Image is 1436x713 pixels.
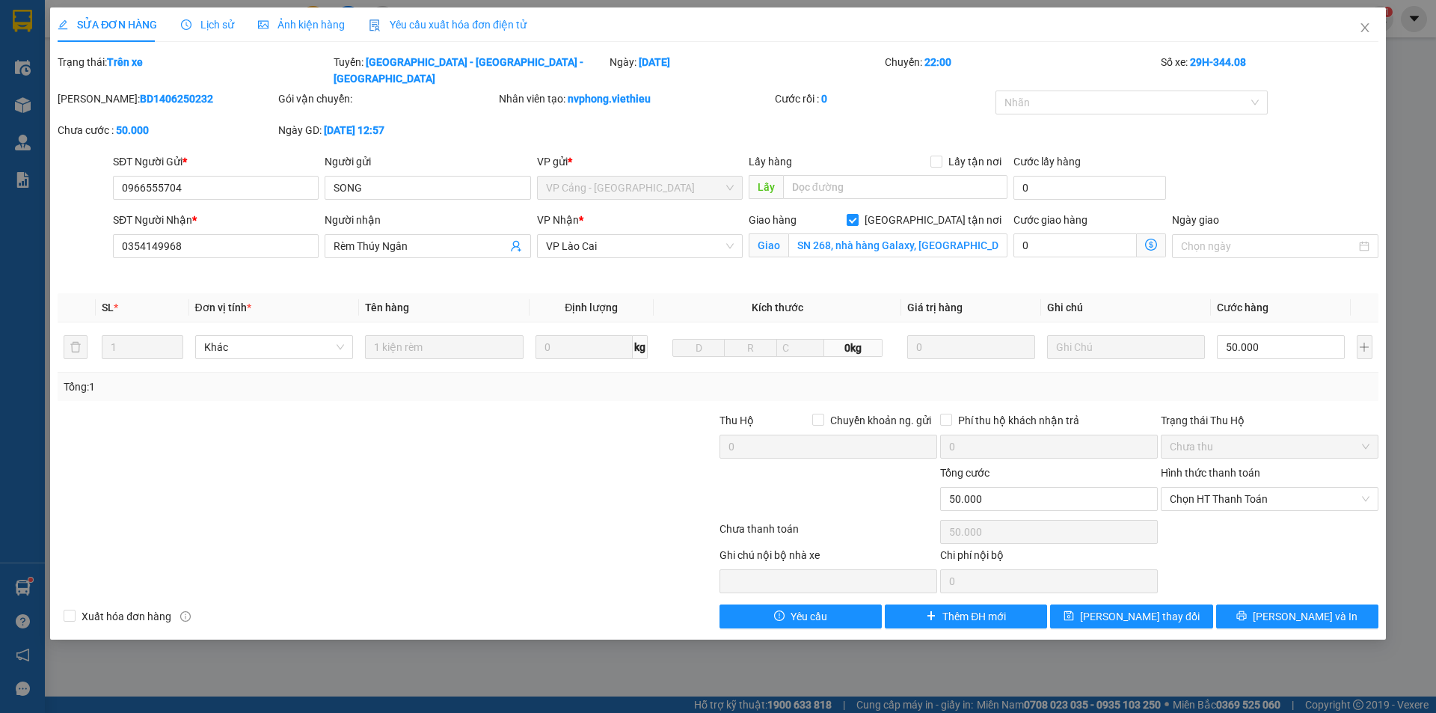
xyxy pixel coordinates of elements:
img: icon [369,19,381,31]
b: [DATE] [639,56,670,68]
input: Cước giao hàng [1013,233,1137,257]
span: user-add [510,240,522,252]
span: Lấy tận nơi [942,153,1007,170]
span: LC1208250096 [146,87,235,102]
span: Tên hàng [365,302,409,313]
div: Nhân viên tạo: [499,91,772,107]
label: Ngày giao [1172,214,1219,226]
span: 0kg [824,339,883,357]
strong: PHIẾU GỬI HÀNG [67,47,142,79]
span: clock-circle [181,19,191,30]
span: Lấy hàng [749,156,792,168]
b: [GEOGRAPHIC_DATA] - [GEOGRAPHIC_DATA] - [GEOGRAPHIC_DATA] [334,56,583,85]
b: 22:00 [924,56,951,68]
span: Cước hàng [1217,302,1268,313]
input: Cước lấy hàng [1013,176,1166,200]
div: Ghi chú nội bộ nhà xe [719,547,937,569]
div: Người nhận [325,212,530,228]
span: Chưa thu [1170,435,1369,458]
span: Giao [749,233,788,257]
b: [DATE] 12:57 [324,124,384,136]
span: VP Cảng - Hà Nội [546,177,734,199]
span: [PERSON_NAME] thay đổi [1080,608,1200,625]
input: Ghi Chú [1047,335,1206,359]
span: Thêm ĐH mới [942,608,1006,625]
span: kg [633,335,648,359]
div: Gói vận chuyển: [278,91,496,107]
div: VP gửi [537,153,743,170]
b: 0 [821,93,827,105]
span: Xuất hóa đơn hàng [76,608,177,625]
span: save [1064,611,1074,622]
span: Lịch sử [181,19,234,31]
strong: 02143888555, 0243777888 [79,94,144,117]
input: R [724,339,777,357]
span: Tổng cước [940,467,989,479]
span: Khác [204,336,345,358]
span: Chọn HT Thanh Toán [1170,488,1369,510]
div: Chi phí nội bộ [940,547,1158,569]
div: Tuyến: [332,54,608,87]
b: Trên xe [107,56,143,68]
input: 0 [907,335,1034,359]
div: SĐT Người Nhận [113,212,319,228]
input: D [672,339,725,357]
button: plus [1357,335,1372,359]
input: Giao tận nơi [788,233,1007,257]
th: Ghi chú [1041,293,1212,322]
button: printer[PERSON_NAME] và In [1216,605,1378,628]
div: [PERSON_NAME]: [58,91,275,107]
img: logo [5,45,63,102]
div: Chưa cước : [58,122,275,138]
span: Yêu cầu xuất hóa đơn điện tử [369,19,527,31]
b: BD1406250232 [140,93,213,105]
div: Trạng thái Thu Hộ [1161,412,1378,429]
span: Lấy [749,175,783,199]
span: Kích thước [752,302,803,313]
span: SỬA ĐƠN HÀNG [58,19,157,31]
span: dollar-circle [1145,239,1157,251]
span: Yêu cầu [791,608,827,625]
button: plusThêm ĐH mới [885,605,1047,628]
strong: VIỆT HIẾU LOGISTIC [68,12,141,44]
strong: TĐ chuyển phát: [64,82,129,105]
label: Cước lấy hàng [1013,156,1081,168]
div: SĐT Người Gửi [113,153,319,170]
span: close [1359,22,1371,34]
b: 29H-344.08 [1190,56,1246,68]
button: delete [64,335,88,359]
input: VD: Bàn, Ghế [365,335,524,359]
span: VP Nhận [537,214,579,226]
span: info-circle [180,611,191,622]
b: 50.000 [116,124,149,136]
span: picture [258,19,269,30]
span: Đơn vị tính [195,302,251,313]
label: Hình thức thanh toán [1161,467,1260,479]
div: Chưa thanh toán [718,521,939,547]
span: printer [1236,611,1247,622]
span: VP Lào Cai [546,235,734,257]
button: exclamation-circleYêu cầu [719,605,882,628]
span: Giao hàng [749,214,797,226]
span: Định lượng [565,302,618,313]
span: plus [926,611,936,622]
div: Người gửi [325,153,530,170]
input: Dọc đường [783,175,1007,199]
div: Trạng thái: [56,54,332,87]
span: Giá trị hàng [907,302,963,313]
div: Tổng: 1 [64,379,554,395]
span: [GEOGRAPHIC_DATA] tận nơi [859,212,1007,228]
span: Thu Hộ [719,414,754,426]
b: nvphong.viethieu [568,93,651,105]
span: edit [58,19,68,30]
span: SL [102,302,114,313]
div: Số xe: [1159,54,1380,87]
button: save[PERSON_NAME] thay đổi [1050,605,1212,628]
span: exclamation-circle [774,611,785,622]
input: C [776,339,824,357]
span: Ảnh kiện hàng [258,19,345,31]
button: Close [1344,7,1386,49]
span: [PERSON_NAME] và In [1253,608,1357,625]
input: Ngày giao [1181,238,1355,254]
div: Ngày GD: [278,122,496,138]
